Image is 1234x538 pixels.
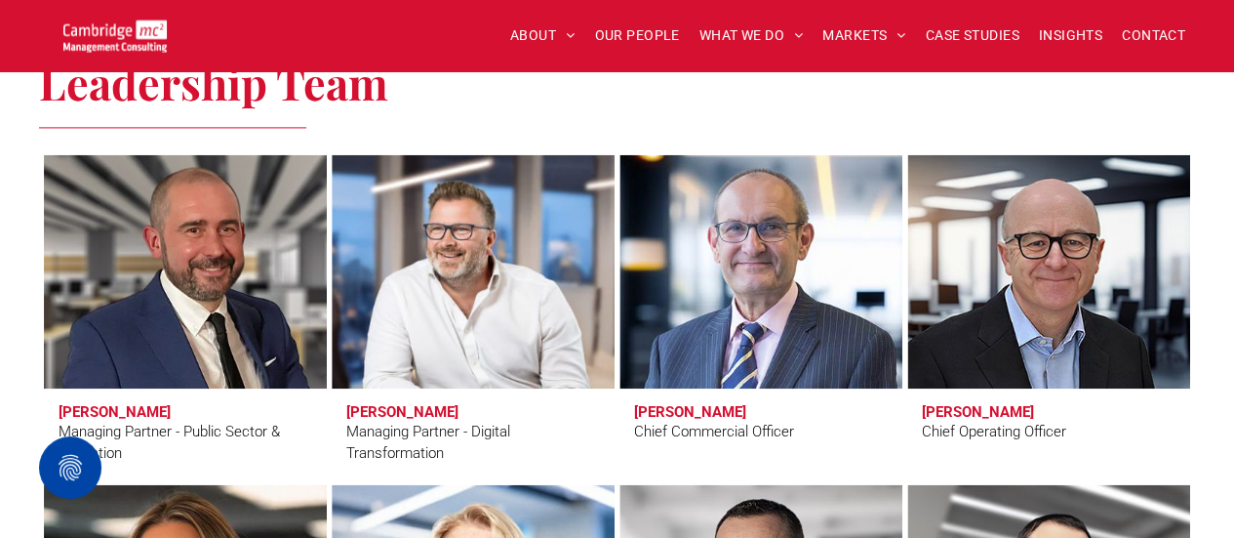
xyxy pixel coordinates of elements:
a: Stuart Curzon | Chief Commercial Officer | Cambridge Management Consulting [619,154,902,389]
a: Digital Transformation | Simon Crimp | Managing Partner - Digital Transformation [332,154,615,389]
h3: [PERSON_NAME] [634,403,746,421]
h3: [PERSON_NAME] [346,403,458,421]
a: Craig Cheney | Managing Partner - Public Sector & Education [44,154,327,389]
a: Andrew Fleming | Chief Operating Officer | Cambridge Management Consulting [907,154,1190,389]
div: Chief Commercial Officer [634,421,794,443]
a: ABOUT [500,21,585,51]
a: INSIGHTS [1029,21,1112,51]
a: Your Business Transformed | Cambridge Management Consulting [63,22,167,43]
div: Managing Partner - Digital Transformation [346,421,600,465]
a: CASE STUDIES [916,21,1029,51]
a: WHAT WE DO [690,21,814,51]
a: OUR PEOPLE [584,21,689,51]
h3: [PERSON_NAME] [922,403,1034,421]
span: Leadership Team [39,53,388,111]
h3: [PERSON_NAME] [59,403,171,421]
div: Chief Operating Officer [922,421,1066,443]
div: Managing Partner - Public Sector & Education [59,421,312,465]
img: Go to Homepage [63,20,167,52]
a: CONTACT [1112,21,1195,51]
a: MARKETS [813,21,915,51]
